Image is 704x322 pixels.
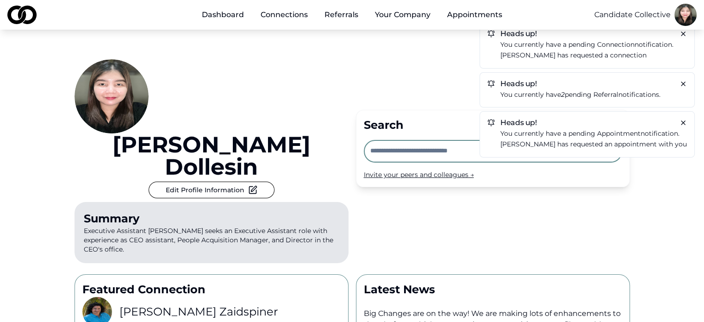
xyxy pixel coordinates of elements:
a: Connections [253,6,315,24]
span: connection [597,40,635,49]
a: Referrals [317,6,366,24]
p: Executive Assistant [PERSON_NAME] seeks an Executive Assistant role with experience as CEO assist... [75,202,349,263]
button: Your Company [368,6,438,24]
a: [PERSON_NAME] Dollesin [75,133,349,178]
a: You currently have2pending referralnotifications. [500,89,687,100]
a: Appointments [440,6,510,24]
img: logo [7,6,37,24]
p: You currently have pending notifications. [500,89,687,100]
h3: [PERSON_NAME] Zaidspiner [119,304,278,319]
span: referral [593,90,618,99]
div: Search [364,118,622,133]
div: Invite your peers and colleagues → [364,170,622,179]
p: You currently have a pending notification. [500,39,687,50]
button: Candidate Collective [594,9,671,20]
a: You currently have a pending connectionnotification.[PERSON_NAME] has requested a connection [500,39,687,61]
img: c5a994b8-1df4-4c55-a0c5-fff68abd3c00-Kim%20Headshot-profile_picture.jpg [75,59,149,133]
p: [PERSON_NAME] has requested a connection [500,50,687,61]
img: c5a994b8-1df4-4c55-a0c5-fff68abd3c00-Kim%20Headshot-profile_picture.jpg [674,4,697,26]
h5: Heads up! [487,30,687,38]
h5: Heads up! [487,80,687,88]
nav: Main [194,6,510,24]
em: 2 [561,90,565,99]
p: You currently have a pending notification. [500,128,687,139]
span: appointment [597,129,641,138]
a: Dashboard [194,6,251,24]
a: You currently have a pending appointmentnotification.[PERSON_NAME] has requested an appointment w... [500,128,687,150]
p: [PERSON_NAME] has requested an appointment with you [500,139,687,150]
button: Edit Profile Information [149,182,274,198]
p: Latest News [364,282,622,297]
div: Summary [84,211,339,226]
h5: Heads up! [487,119,687,126]
p: Featured Connection [82,282,341,297]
